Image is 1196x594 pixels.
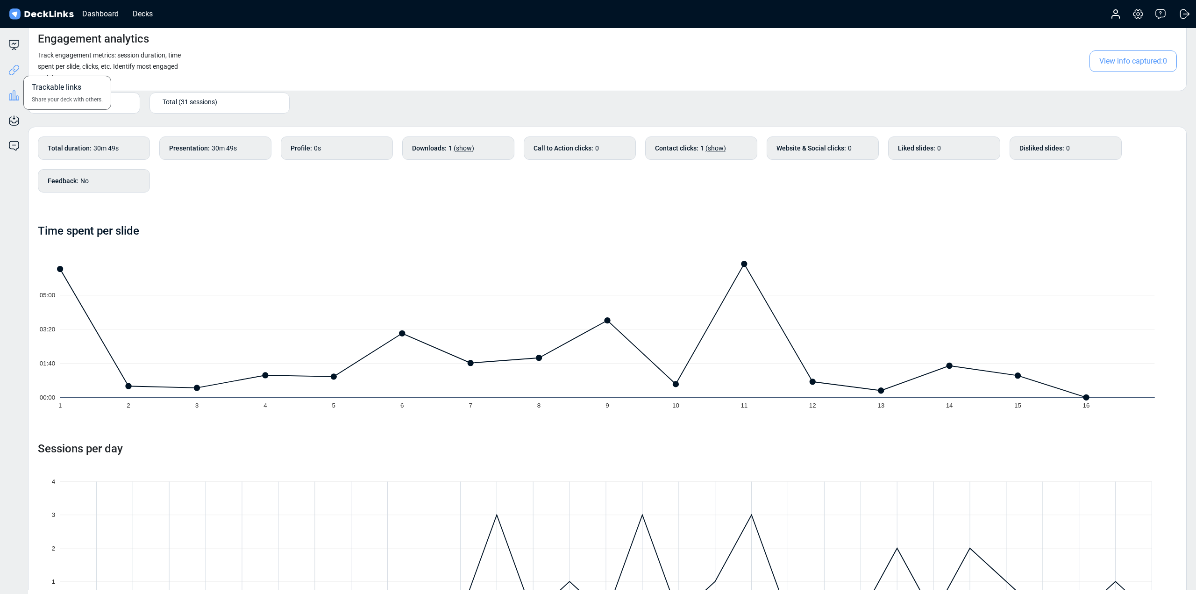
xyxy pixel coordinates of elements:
tspan: 01:40 [40,360,55,367]
span: View info captured: 0 [1089,50,1177,72]
tspan: 16 [1083,402,1090,409]
tspan: 13 [877,402,884,409]
b: Contact clicks : [655,143,698,153]
tspan: 9 [605,402,609,409]
b: Call to Action clicks : [534,143,593,153]
small: Track engagement metrics: session duration, time spent per slide, clicks, etc. Identify most enga... [38,51,181,81]
span: 0 [595,144,599,152]
span: 1 [448,144,474,152]
span: 30m 49s [212,144,237,152]
tspan: 5 [332,402,335,409]
b: Downloads : [412,143,447,153]
span: 0s [314,144,321,152]
tspan: 4 [263,402,267,409]
img: DeckLinks [7,7,75,21]
tspan: 4 [52,478,56,485]
h4: Sessions per day [38,442,1177,456]
tspan: 03:20 [40,326,55,333]
div: Dashboard [78,8,123,20]
div: Decks [128,8,157,20]
span: 30m 49s [93,144,119,152]
span: Share your deck with others. [32,95,103,104]
b: Feedback : [48,176,78,186]
tspan: 11 [740,402,747,409]
b: Website & Social clicks : [776,143,846,153]
span: (show) [705,144,726,152]
tspan: 1 [52,578,55,585]
h4: Time spent per slide [38,224,139,238]
tspan: 15 [1014,402,1021,409]
b: Liked slides : [898,143,935,153]
tspan: 00:00 [40,394,55,401]
tspan: 2 [52,545,55,552]
tspan: 1 [58,402,62,409]
span: 0 [848,144,852,152]
tspan: 10 [672,402,679,409]
tspan: 2 [127,402,130,409]
span: No [80,177,89,185]
tspan: 05:00 [40,292,55,299]
span: 0 [937,144,941,152]
tspan: 3 [195,402,199,409]
h4: Engagement analytics [38,32,149,46]
span: Trackable links [32,82,81,95]
span: 1 [700,144,726,152]
tspan: 8 [537,402,541,409]
tspan: 3 [52,511,55,518]
span: Total (31 sessions) [163,97,217,107]
tspan: 7 [469,402,472,409]
tspan: 14 [946,402,953,409]
tspan: 6 [400,402,404,409]
tspan: 12 [809,402,816,409]
span: 0 [1066,144,1070,152]
b: Presentation : [169,143,210,153]
b: Total duration : [48,143,92,153]
b: Disliked slides : [1019,143,1064,153]
span: (show) [454,144,474,152]
b: Profile : [291,143,312,153]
